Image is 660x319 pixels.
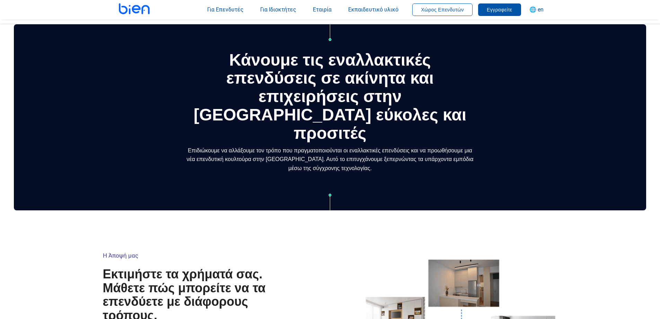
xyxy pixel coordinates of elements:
p: Επιδιώκουμε να αλλάξουμε τον τρόπο που πραγματοποιούνται οι εναλλακτικές επενδύσεις και να προωθή... [185,146,476,173]
a: Χώρος Επενδυτών [412,6,473,13]
div: Η Άποψή μας [103,252,286,259]
span: Εταιρία [313,6,332,13]
span: 🌐 en [529,6,544,13]
span: Για Ιδιοκτήτες [260,6,296,13]
h1: Κάνουμε τις εναλλακτικές επενδύσεις σε ακίνητα και επιχειρήσεις στην [GEOGRAPHIC_DATA] εύκολες κα... [185,51,476,143]
span: Χώρος Επενδυτών [421,7,464,12]
span: Εγγραφείτε [487,7,512,12]
a: Εγγραφείτε [478,6,521,13]
span: Εκπαιδευτικό υλικό [348,6,398,13]
span: Για Επενδυτές [207,6,244,13]
button: Χώρος Επενδυτών [412,3,473,16]
button: Εγγραφείτε [478,3,521,16]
